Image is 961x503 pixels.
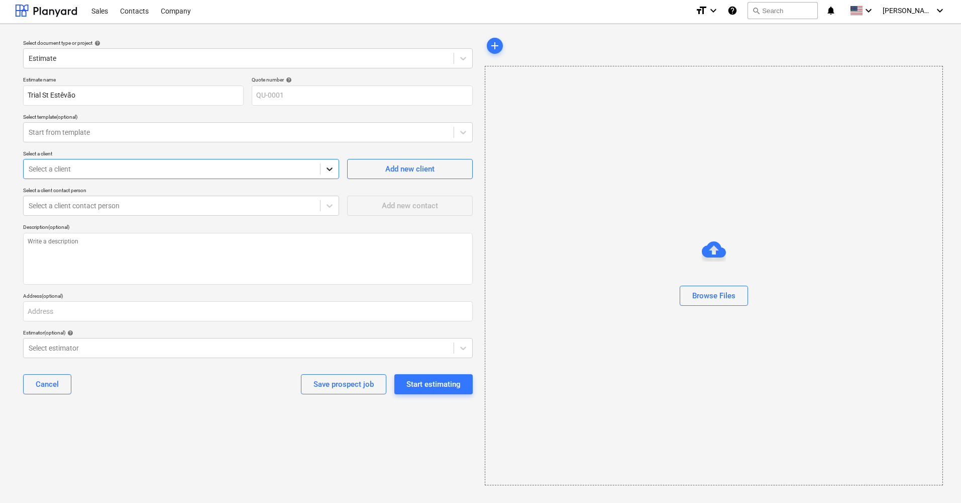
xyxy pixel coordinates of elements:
[23,301,473,321] input: Address
[23,150,339,157] div: Select a client
[826,5,836,17] i: notifications
[406,378,461,391] div: Start estimating
[23,86,244,106] input: Estimate name
[727,5,737,17] i: Knowledge base
[692,289,735,302] div: Browse Files
[489,40,501,52] span: add
[911,455,961,503] iframe: Chat Widget
[385,162,435,176] div: Add new client
[284,77,292,83] span: help
[23,224,473,230] div: Description (optional)
[695,5,707,17] i: format_size
[65,330,73,336] span: help
[301,374,386,394] button: Save prospect job
[911,455,961,503] div: Widget de chat
[23,293,473,299] div: Address (optional)
[485,66,943,485] div: Browse Files
[23,187,339,194] div: Select a client contact person
[394,374,473,394] button: Start estimating
[347,159,473,179] button: Add new client
[313,378,374,391] div: Save prospect job
[252,76,472,83] div: Quote number
[752,7,760,15] span: search
[23,76,244,85] p: Estimate name
[680,286,748,306] button: Browse Files
[863,5,875,17] i: keyboard_arrow_down
[23,374,71,394] button: Cancel
[36,378,59,391] div: Cancel
[23,114,473,120] div: Select template (optional)
[748,2,818,19] button: Search
[934,5,946,17] i: keyboard_arrow_down
[707,5,719,17] i: keyboard_arrow_down
[23,40,473,46] div: Select document type or project
[883,7,933,15] span: [PERSON_NAME]
[23,329,473,336] div: Estimator (optional)
[92,40,100,46] span: help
